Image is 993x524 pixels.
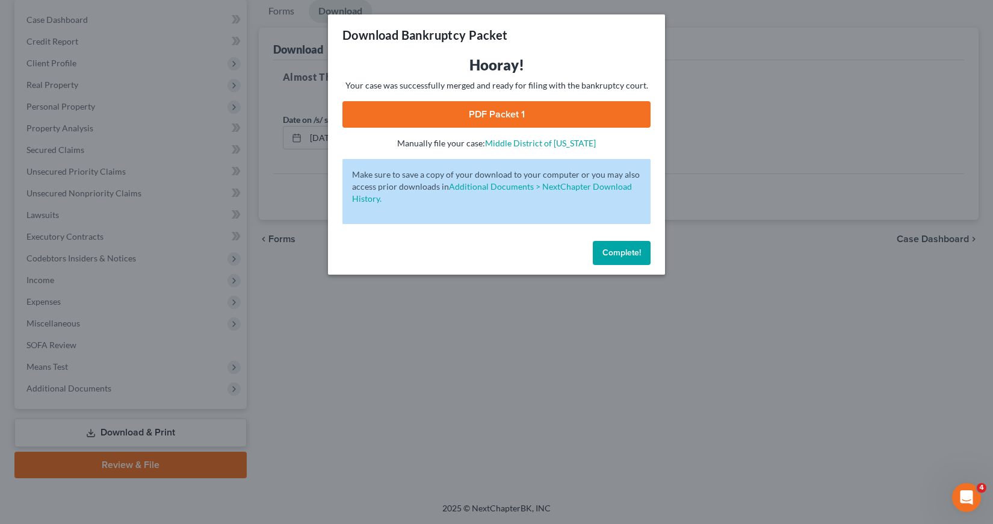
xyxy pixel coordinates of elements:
span: Complete! [602,248,641,258]
a: PDF Packet 1 [342,101,651,128]
span: 4 [977,483,986,493]
h3: Hooray! [342,55,651,75]
a: Additional Documents > NextChapter Download History. [352,181,632,204]
p: Make sure to save a copy of your download to your computer or you may also access prior downloads in [352,169,641,205]
a: Middle District of [US_STATE] [485,138,596,148]
p: Manually file your case: [342,137,651,149]
h3: Download Bankruptcy Packet [342,27,507,43]
iframe: Intercom live chat [952,483,981,512]
p: Your case was successfully merged and ready for filing with the bankruptcy court. [342,80,651,92]
button: Complete! [593,241,651,265]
